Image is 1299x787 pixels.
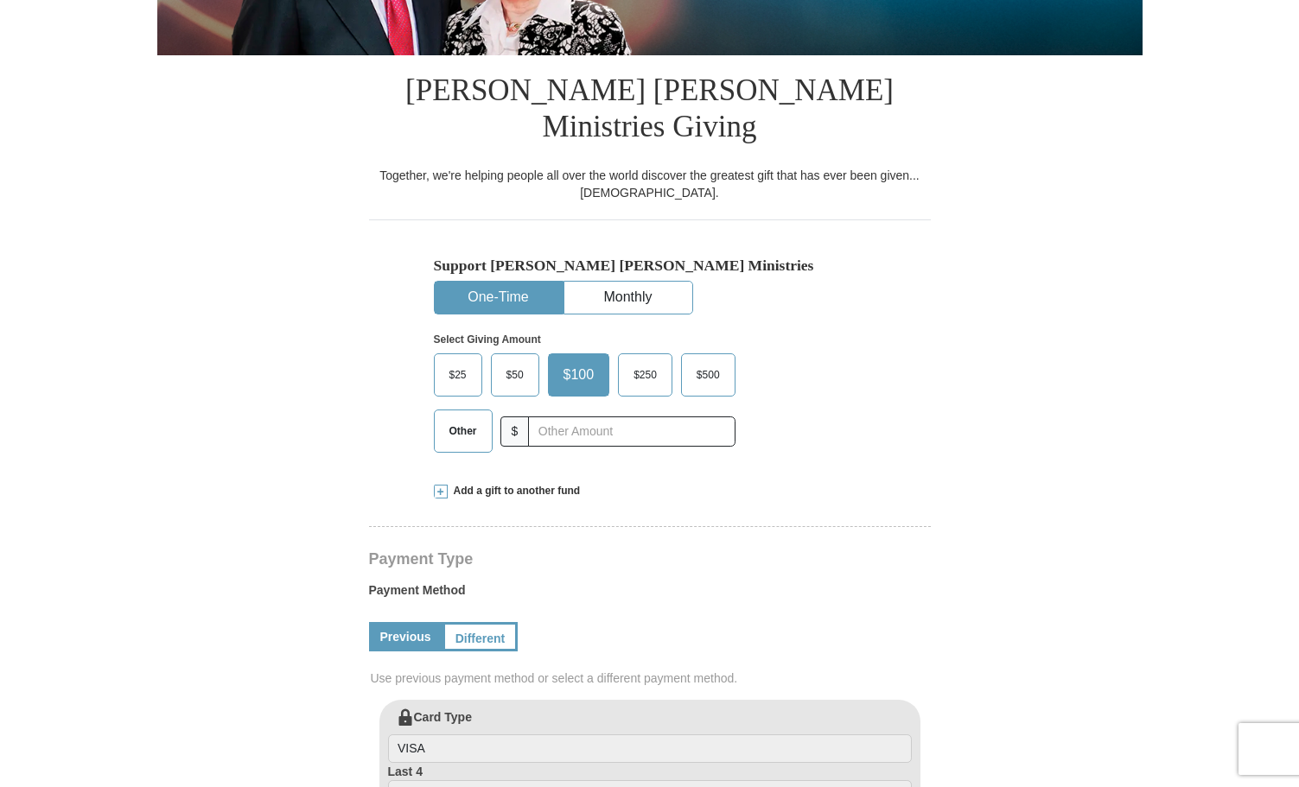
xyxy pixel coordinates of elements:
[435,282,563,314] button: One-Time
[625,362,665,388] span: $250
[388,734,912,764] input: Card Type
[371,670,933,687] span: Use previous payment method or select a different payment method.
[441,362,475,388] span: $25
[369,581,931,607] label: Payment Method
[498,362,532,388] span: $50
[369,55,931,167] h1: [PERSON_NAME] [PERSON_NAME] Ministries Giving
[448,484,581,498] span: Add a gift to another fund
[441,418,486,444] span: Other
[369,622,443,651] a: Previous
[369,167,931,201] div: Together, we're helping people all over the world discover the greatest gift that has ever been g...
[369,552,931,566] h4: Payment Type
[564,282,692,314] button: Monthly
[528,416,735,447] input: Other Amount
[434,333,541,346] strong: Select Giving Amount
[688,362,729,388] span: $500
[388,708,912,764] label: Card Type
[555,362,603,388] span: $100
[434,257,866,275] h5: Support [PERSON_NAME] [PERSON_NAME] Ministries
[443,622,519,651] a: Different
[500,416,530,447] span: $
